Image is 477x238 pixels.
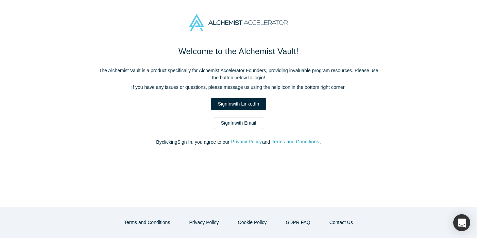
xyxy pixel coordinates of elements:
[231,138,262,146] button: Privacy Policy
[278,217,317,228] a: GDPR FAQ
[96,67,381,81] p: The Alchemist Vault is a product specifically for Alchemist Accelerator Founders, providing inval...
[96,45,381,58] h1: Welcome to the Alchemist Vault!
[182,217,226,228] button: Privacy Policy
[214,117,263,129] a: SignInwith Email
[96,139,381,146] p: By clicking Sign In , you agree to our and .
[96,84,381,91] p: If you have any issues or questions, please message us using the help icon in the bottom right co...
[189,14,287,31] img: Alchemist Accelerator Logo
[271,138,320,146] button: Terms and Conditions
[117,217,177,228] button: Terms and Conditions
[211,98,266,110] a: SignInwith LinkedIn
[231,217,274,228] button: Cookie Policy
[322,217,360,228] button: Contact Us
